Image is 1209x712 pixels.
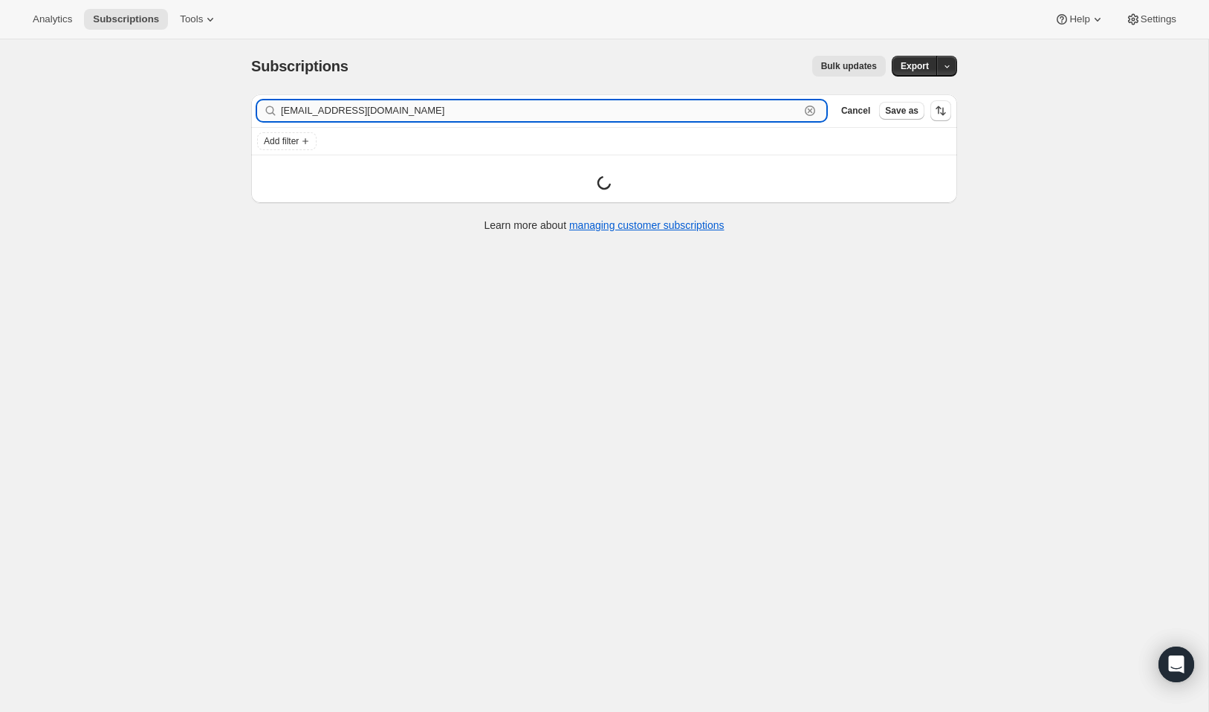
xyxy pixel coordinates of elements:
button: Tools [171,9,227,30]
button: Export [892,56,938,77]
span: Settings [1141,13,1176,25]
button: Add filter [257,132,317,150]
button: Bulk updates [812,56,886,77]
span: Tools [180,13,203,25]
span: Subscriptions [251,58,349,74]
span: Save as [885,105,918,117]
div: Open Intercom Messenger [1158,647,1194,682]
span: Add filter [264,135,299,147]
button: Help [1046,9,1113,30]
button: Analytics [24,9,81,30]
button: Settings [1117,9,1185,30]
span: Help [1069,13,1089,25]
span: Export [901,60,929,72]
button: Cancel [835,102,876,120]
a: managing customer subscriptions [569,219,725,231]
button: Save as [879,102,924,120]
p: Learn more about [484,218,725,233]
span: Analytics [33,13,72,25]
span: Bulk updates [821,60,877,72]
span: Cancel [841,105,870,117]
input: Filter subscribers [281,100,800,121]
button: Sort the results [930,100,951,121]
button: Clear [803,103,817,118]
span: Subscriptions [93,13,159,25]
button: Subscriptions [84,9,168,30]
